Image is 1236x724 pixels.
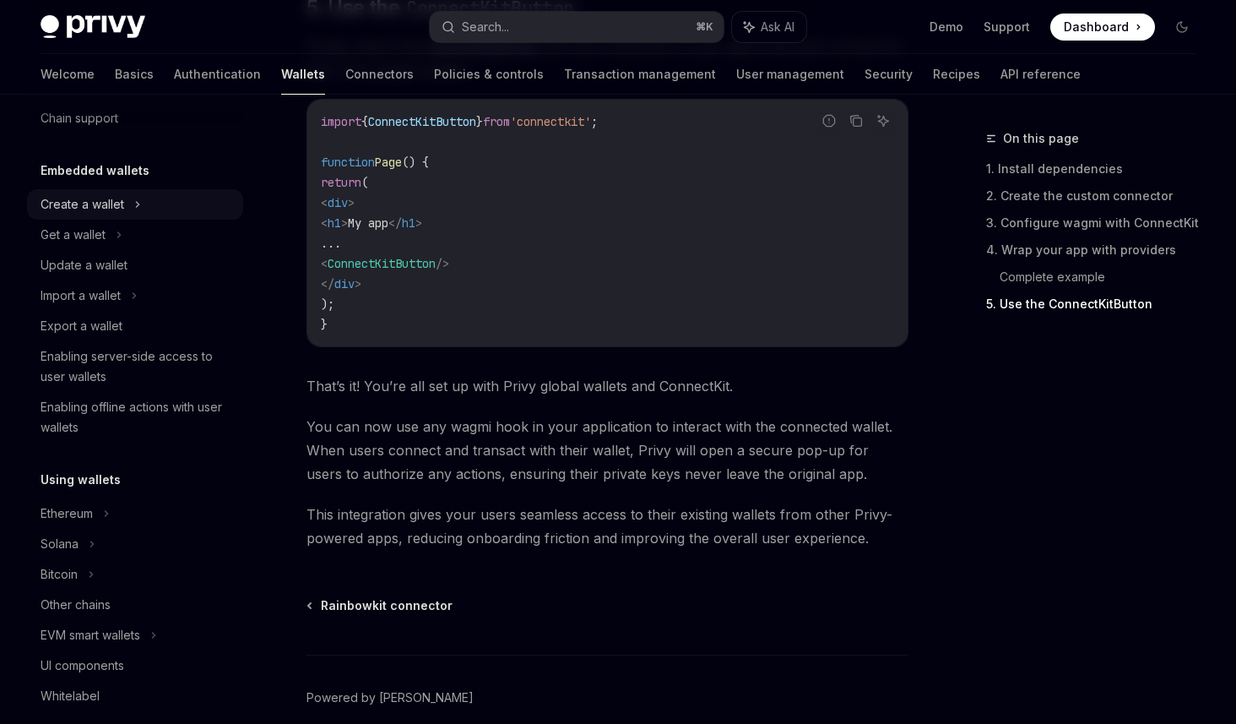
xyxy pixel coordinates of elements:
a: Dashboard [1050,14,1155,41]
span: Page [375,155,402,170]
h5: Embedded wallets [41,161,149,181]
span: Rainbowkit connector [321,597,453,614]
span: from [483,114,510,129]
div: Enabling offline actions with user wallets [41,397,233,438]
span: > [415,215,422,231]
span: Ask AI [761,19,794,35]
a: 3. Configure wagmi with ConnectKit [986,210,1209,237]
span: () { [402,155,429,170]
span: My app [348,215,388,231]
span: </ [321,276,334,291]
span: ConnectKitButton [368,114,476,129]
div: Import a wallet [41,286,121,306]
button: Copy the contents from the code block [845,110,867,132]
div: Export a wallet [41,316,122,336]
button: Toggle dark mode [1168,14,1195,41]
div: Ethereum [41,504,93,524]
h5: Using wallets [41,470,121,490]
a: Transaction management [564,54,716,95]
button: Report incorrect code [818,110,840,132]
span: < [321,215,328,231]
span: ( [361,175,368,190]
a: Authentication [174,54,261,95]
div: Whitelabel [41,686,100,706]
span: } [476,114,483,129]
div: Enabling server-side access to user wallets [41,346,233,387]
a: Security [865,54,913,95]
span: < [321,256,328,271]
span: Dashboard [1064,19,1129,35]
a: Other chains [27,590,243,620]
span: < [321,195,328,210]
a: Whitelabel [27,681,243,711]
span: div [334,276,355,291]
a: Complete example [1000,264,1209,291]
div: Update a wallet [41,255,127,275]
div: Solana [41,534,79,554]
a: Enabling offline actions with user wallets [27,392,243,443]
span: ; [591,114,598,129]
a: 2. Create the custom connector [986,182,1209,210]
a: Policies & controls [434,54,544,95]
span: > [341,215,348,231]
div: Other chains [41,595,111,615]
span: ); [321,297,334,312]
a: Wallets [281,54,325,95]
a: Export a wallet [27,311,243,341]
img: dark logo [41,15,145,39]
div: Bitcoin [41,564,78,585]
button: Search...⌘K [430,12,723,42]
div: Get a wallet [41,225,106,245]
span: div [328,195,348,210]
a: Support [984,19,1030,35]
span: { [361,114,368,129]
span: On this page [1003,128,1079,149]
span: function [321,155,375,170]
span: import [321,114,361,129]
a: Basics [115,54,154,95]
div: Create a wallet [41,194,124,215]
a: API reference [1000,54,1081,95]
span: ... [321,236,341,251]
span: This integration gives your users seamless access to their existing wallets from other Privy-powe... [306,503,908,550]
span: > [348,195,355,210]
span: ⌘ K [696,20,713,34]
span: h1 [402,215,415,231]
a: Enabling server-side access to user wallets [27,341,243,392]
span: } [321,317,328,332]
a: Welcome [41,54,95,95]
a: Powered by [PERSON_NAME] [306,689,474,706]
a: Update a wallet [27,250,243,280]
span: 'connectkit' [510,114,591,129]
div: UI components [41,656,124,676]
button: Ask AI [732,12,806,42]
span: > [355,276,361,291]
span: ConnectKitButton [328,256,436,271]
span: h1 [328,215,341,231]
span: That’s it! You’re all set up with Privy global wallets and ConnectKit. [306,374,908,398]
a: 1. Install dependencies [986,155,1209,182]
span: return [321,175,361,190]
a: User management [736,54,844,95]
span: /> [436,256,449,271]
a: Demo [930,19,963,35]
a: UI components [27,651,243,681]
button: Ask AI [872,110,894,132]
a: 5. Use the ConnectKitButton [986,291,1209,318]
span: You can now use any wagmi hook in your application to interact with the connected wallet. When us... [306,415,908,486]
span: </ [388,215,402,231]
div: EVM smart wallets [41,625,140,645]
a: 4. Wrap your app with providers [986,237,1209,264]
a: Recipes [933,54,980,95]
div: Search... [462,17,509,37]
a: Rainbowkit connector [308,597,453,614]
a: Connectors [345,54,414,95]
